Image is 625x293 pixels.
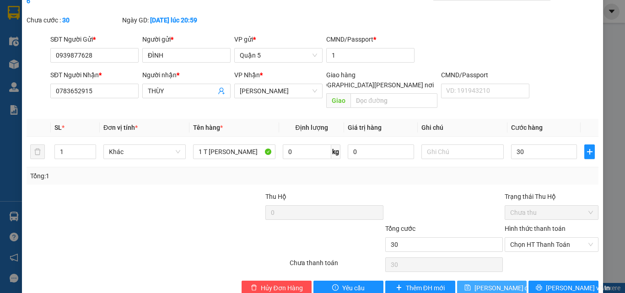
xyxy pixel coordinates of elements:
b: [DATE] lúc 20:59 [150,16,197,24]
div: VP gửi [234,34,323,44]
span: Giao hàng [326,71,356,79]
span: down [88,153,94,158]
span: exclamation-circle [332,284,339,292]
div: Chưa cước : [27,15,120,25]
span: user-add [218,87,225,95]
label: Hình thức thanh toán [505,225,566,232]
span: Tên hàng [193,124,223,131]
div: Trạng thái Thu Hộ [505,192,598,202]
button: delete [30,144,45,159]
b: Trà Lan Viên [11,59,33,102]
div: Tổng: 1 [30,171,242,181]
div: Người nhận [142,70,231,80]
b: [DOMAIN_NAME] [77,35,126,42]
span: [GEOGRAPHIC_DATA][PERSON_NAME] nơi [309,80,437,90]
span: Decrease Value [86,152,96,159]
th: Ghi chú [418,119,507,137]
span: plus [585,148,594,155]
span: plus [396,284,402,292]
span: Giao [326,93,350,108]
span: printer [536,284,542,292]
span: Thêm ĐH mới [406,283,445,293]
span: close-circle [588,242,593,247]
input: Ghi Chú [421,144,504,159]
div: SĐT Người Nhận [50,70,139,80]
span: Định lượng [295,124,328,131]
input: Dọc đường [350,93,437,108]
span: Giá trị hàng [348,124,382,131]
img: logo.jpg [99,11,121,33]
div: CMND/Passport [441,70,529,80]
span: kg [331,144,340,159]
div: Người gửi [142,34,231,44]
span: [PERSON_NAME] đổi [474,283,533,293]
span: Chọn HT Thanh Toán [510,238,593,251]
li: (c) 2017 [77,43,126,55]
span: Đơn vị tính [103,124,138,131]
span: Hủy Đơn Hàng [261,283,303,293]
span: Increase Value [86,145,96,152]
div: SĐT Người Gửi [50,34,139,44]
div: CMND/Passport [326,34,415,44]
span: Phan Rang [240,84,317,98]
button: plus [584,144,595,159]
span: save [464,284,471,292]
span: VP Nhận [234,71,260,79]
span: Thu Hộ [265,193,286,200]
span: Yêu cầu [342,283,365,293]
input: VD: Bàn, Ghế [193,144,275,159]
div: Ngày GD: [122,15,216,25]
span: Tổng cước [385,225,415,232]
span: up [88,146,94,152]
span: delete [251,284,257,292]
span: Chưa thu [510,206,593,219]
div: Chưa thanh toán [289,258,384,274]
span: SL [54,124,62,131]
span: Quận 5 [240,48,317,62]
span: Cước hàng [511,124,543,131]
b: 30 [62,16,70,24]
b: Trà Lan Viên - Gửi khách hàng [56,13,91,104]
span: Khác [109,145,180,159]
span: [PERSON_NAME] và In [546,283,610,293]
